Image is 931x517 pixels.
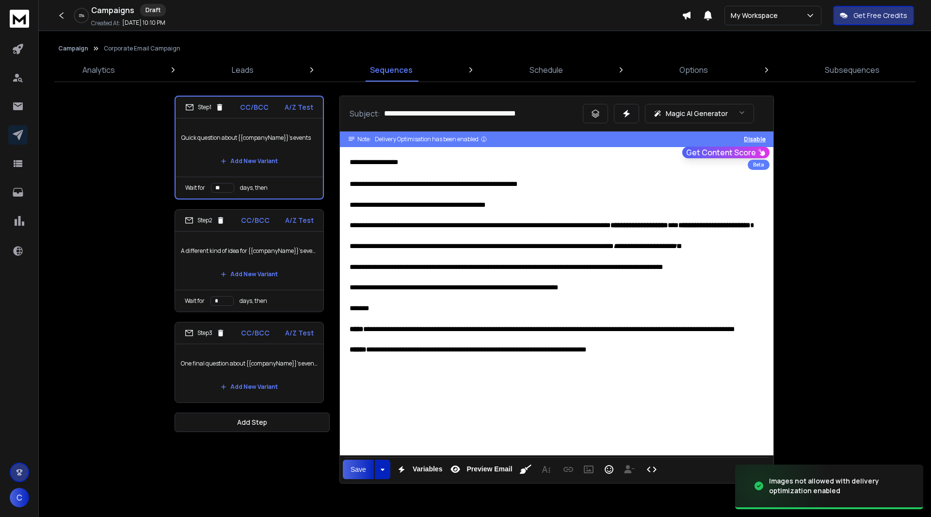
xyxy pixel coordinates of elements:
p: CC/BCC [241,328,270,338]
button: Campaign [58,45,88,52]
button: Add New Variant [213,377,286,397]
li: Step2CC/BCCA/Z TestA different kind of idea for {{companyName}}’s eventsAdd New VariantWait forda... [175,209,324,312]
p: Created At: [91,19,120,27]
button: More Text [537,460,555,479]
div: Step 3 [185,329,225,337]
button: Variables [392,460,445,479]
button: Insert Image (Ctrl+P) [579,460,598,479]
p: Subsequences [825,64,880,76]
p: 0 % [79,13,84,18]
p: CC/BCC [241,216,270,225]
p: Wait for [185,184,205,192]
p: A/Z Test [285,328,314,338]
img: image [735,457,832,515]
button: Insert Unsubscribe Link [620,460,639,479]
button: Get Content Score [682,147,770,158]
button: C [10,488,29,507]
p: Subject: [350,108,380,119]
p: days, then [240,184,268,192]
li: Step3CC/BCCA/Z TestOne final question about {{companyName}}’s eventsAdd New Variant [175,322,324,403]
a: Options [674,58,714,82]
p: Wait for [185,297,205,305]
span: Variables [411,465,445,473]
p: Leads [232,64,254,76]
p: Get Free Credits [853,11,907,20]
img: logo [10,10,29,28]
p: Analytics [82,64,115,76]
span: Note: [357,135,371,143]
div: Delivery Optimisation has been enabled [375,135,487,143]
p: CC/BCC [240,102,269,112]
div: Draft [140,4,166,17]
p: Schedule [530,64,563,76]
button: Emoticons [600,460,618,479]
a: Schedule [524,58,569,82]
div: Step 1 [185,103,224,112]
a: Leads [226,58,259,82]
div: Step 2 [185,216,225,225]
span: Preview Email [465,465,514,473]
button: Add New Variant [213,151,286,171]
p: A/Z Test [285,216,314,225]
button: Clean HTML [516,460,535,479]
div: Images not allowed with delivery optimization enabled [769,476,912,496]
p: My Workspace [731,11,782,20]
p: One final question about {{companyName}}’s events [181,350,318,377]
li: Step1CC/BCCA/Z TestQuick question about {{companyName}}’s eventsAdd New VariantWait fordays, then [175,96,324,200]
p: Sequences [370,64,413,76]
button: Add New Variant [213,265,286,284]
p: days, then [240,297,267,305]
p: Quick question about {{companyName}}’s events [181,124,317,151]
button: Add Step [175,413,330,432]
a: Subsequences [819,58,885,82]
div: Beta [748,160,770,170]
p: Corporate Email Campaign [104,45,180,52]
p: A/Z Test [285,102,313,112]
button: Preview Email [446,460,514,479]
h1: Campaigns [91,4,134,16]
p: [DATE] 10:10 PM [122,19,165,27]
button: Save [343,460,374,479]
a: Sequences [364,58,418,82]
a: Analytics [77,58,121,82]
p: A different kind of idea for {{companyName}}’s events [181,237,318,265]
p: Options [679,64,708,76]
button: Get Free Credits [833,6,914,25]
button: Disable [744,135,766,143]
p: Magic AI Generator [666,109,728,118]
button: Insert Link (Ctrl+K) [559,460,578,479]
button: Magic AI Generator [645,104,754,123]
button: Code View [642,460,661,479]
